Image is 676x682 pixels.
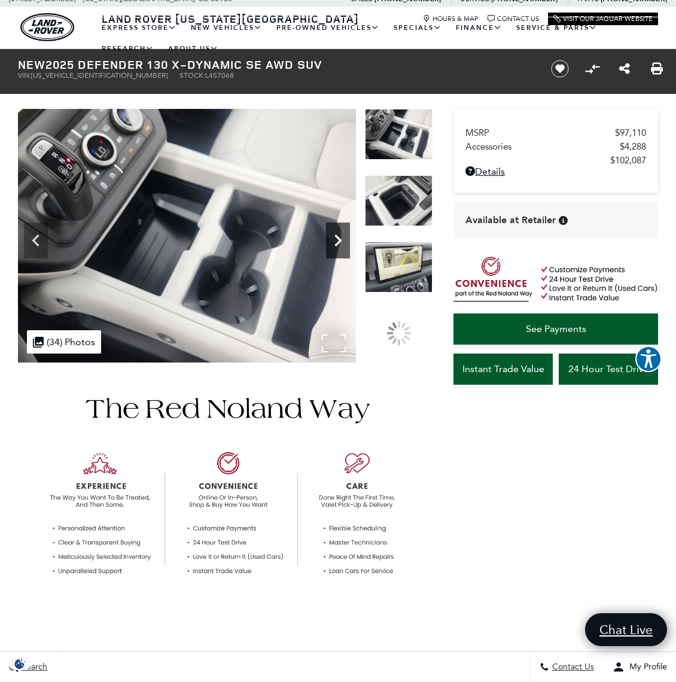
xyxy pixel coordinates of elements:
a: Hours & Map [423,15,479,23]
a: Research [95,38,161,59]
a: EXPRESS STORE [95,17,184,38]
button: Explore your accessibility options [635,346,662,372]
a: See Payments [453,313,658,345]
a: Specials [386,17,449,38]
a: Visit Our Jaguar Website [553,15,653,23]
div: Privacy Settings [6,657,34,670]
a: Finance [449,17,509,38]
h2: Basic Info [18,650,433,672]
a: Contact Us [488,15,539,23]
img: Land Rover [20,13,74,41]
a: Share this New 2025 Defender 130 X-Dynamic SE AWD SUV [619,62,630,76]
span: $4,288 [620,141,646,152]
a: About Us [161,38,226,59]
a: New Vehicles [184,17,269,38]
button: Open user profile menu [604,652,676,682]
span: [US_VEHICLE_IDENTIFICATION_NUMBER] [31,71,168,80]
a: $102,087 [465,155,646,166]
a: land-rover [20,13,74,41]
a: Service & Parts [509,17,604,38]
span: Chat Live [593,622,659,638]
button: Compare Vehicle [583,60,601,78]
span: Land Rover [US_STATE][GEOGRAPHIC_DATA] [102,11,359,26]
img: New 2025 Sedona Red Land Rover X-Dynamic SE image 26 [365,242,433,293]
span: Stock: [179,71,205,80]
span: 24 Hour Test Drive [568,363,649,375]
a: Accessories $4,288 [465,141,646,152]
span: My Profile [625,662,667,672]
span: VIN: [18,71,31,80]
span: See Payments [526,323,586,334]
iframe: YouTube video player [453,391,658,579]
div: Vehicle is in stock and ready for immediate delivery. Due to demand, availability is subject to c... [559,216,568,225]
span: Accessories [465,141,620,152]
aside: Accessibility Help Desk [635,346,662,375]
img: New 2025 Sedona Red Land Rover X-Dynamic SE image 24 [18,109,356,363]
img: New 2025 Sedona Red Land Rover X-Dynamic SE image 24 [365,109,433,160]
a: Land Rover [US_STATE][GEOGRAPHIC_DATA] [95,11,366,26]
nav: Main Navigation [95,17,658,59]
h1: 2025 Defender 130 X-Dynamic SE AWD SUV [18,58,532,71]
a: Print this New 2025 Defender 130 X-Dynamic SE AWD SUV [651,62,663,76]
a: Instant Trade Value [453,354,553,385]
span: $102,087 [610,155,646,166]
span: Contact Us [549,662,594,672]
span: MSRP [465,127,615,138]
strong: New [18,56,45,72]
a: Details [465,166,646,177]
span: Available at Retailer [465,214,556,227]
div: (34) Photos [27,330,101,354]
div: Previous [24,223,48,258]
span: Instant Trade Value [462,363,544,375]
a: 24 Hour Test Drive [559,354,658,385]
img: New 2025 Sedona Red Land Rover X-Dynamic SE image 25 [365,175,433,226]
span: L457068 [205,71,234,80]
span: $97,110 [615,127,646,138]
a: Pre-Owned Vehicles [269,17,386,38]
a: MSRP $97,110 [465,127,646,138]
a: Chat Live [585,613,667,646]
div: Next [326,223,350,258]
button: Save vehicle [547,59,573,78]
